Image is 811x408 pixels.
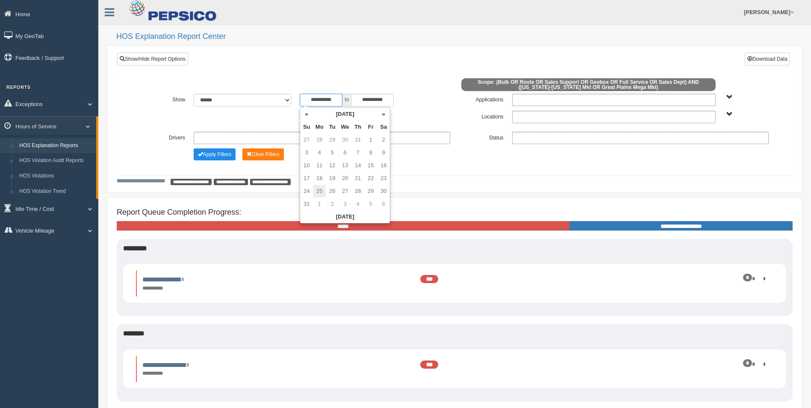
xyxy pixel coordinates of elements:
td: 2 [377,133,390,146]
td: 29 [364,185,377,198]
span: to [342,94,351,106]
td: 21 [351,172,364,185]
a: HOS Violations [15,169,96,184]
a: Show/Hide Report Options [117,53,188,65]
button: Change Filter Options [242,148,284,160]
td: 24 [300,185,313,198]
th: [DATE] [313,108,377,121]
a: HOS Explanation Reports [15,138,96,154]
label: Applications [454,94,507,104]
label: Status [454,132,507,142]
td: 10 [300,159,313,172]
label: Drivers [136,132,189,142]
th: [DATE] [300,210,390,223]
td: 5 [364,198,377,210]
td: 6 [377,198,390,210]
td: 23 [377,172,390,185]
td: 30 [339,133,351,146]
span: Scope: (Bulk OR Route OR Sales Support OR Geobox OR Full Service OR Sales Dept) AND ([US_STATE]-[... [461,78,716,91]
td: 1 [364,133,377,146]
th: Mo [313,121,326,133]
li: Expand [136,270,773,296]
td: 19 [326,172,339,185]
td: 15 [364,159,377,172]
button: Change Filter Options [194,148,236,160]
th: Th [351,121,364,133]
td: 4 [351,198,364,210]
h4: Report Queue Completion Progress: [117,208,793,217]
td: 8 [364,146,377,159]
td: 28 [313,133,326,146]
li: Expand [136,356,773,382]
td: 26 [326,185,339,198]
td: 1 [313,198,326,210]
h2: HOS Explanation Report Center [116,33,802,41]
td: 9 [377,146,390,159]
label: Show [136,94,189,104]
th: Su [300,121,313,133]
th: « [300,108,313,121]
th: Tu [326,121,339,133]
th: Fr [364,121,377,133]
td: 13 [339,159,351,172]
td: 16 [377,159,390,172]
td: 18 [313,172,326,185]
th: » [377,108,390,121]
td: 2 [326,198,339,210]
td: 11 [313,159,326,172]
a: HOS Violation Audit Reports [15,153,96,169]
td: 4 [313,146,326,159]
th: Sa [377,121,390,133]
td: 25 [313,185,326,198]
td: 27 [300,133,313,146]
td: 20 [339,172,351,185]
td: 30 [377,185,390,198]
td: 29 [326,133,339,146]
a: HOS Violation Trend [15,184,96,199]
button: Download Data [745,53,790,65]
td: 12 [326,159,339,172]
td: 7 [351,146,364,159]
td: 3 [300,146,313,159]
td: 22 [364,172,377,185]
th: We [339,121,351,133]
td: 31 [300,198,313,210]
td: 3 [339,198,351,210]
td: 28 [351,185,364,198]
td: 14 [351,159,364,172]
label: Locations [455,111,508,121]
td: 6 [339,146,351,159]
td: 27 [339,185,351,198]
td: 5 [326,146,339,159]
td: 17 [300,172,313,185]
td: 31 [351,133,364,146]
